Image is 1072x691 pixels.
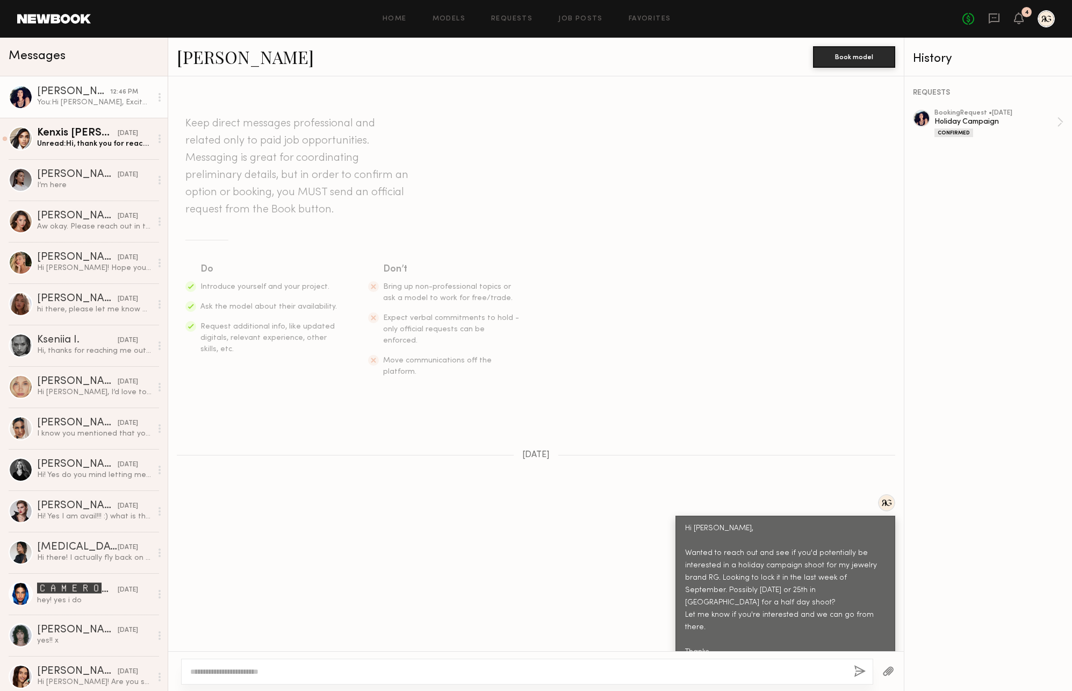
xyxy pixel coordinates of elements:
div: Kenxis [PERSON_NAME] [37,128,118,139]
div: [DATE] [118,377,138,387]
div: [PERSON_NAME] [37,625,118,636]
div: [DATE] [118,336,138,346]
span: Ask the model about their availability. [200,303,337,310]
div: Hi [PERSON_NAME], I’d love to but unfortunately I don’t have a car right now. If someone else is ... [37,387,152,397]
div: Do [200,262,338,277]
div: 🅲🅰🅼🅴🆁🅾🅽 🆂. [37,582,118,595]
span: Expect verbal commitments to hold - only official requests can be enforced. [383,315,519,344]
a: Job Posts [558,16,603,23]
button: Book model [813,46,895,68]
a: bookingRequest •[DATE]Holiday CampaignConfirmed [934,110,1063,137]
div: [PERSON_NAME] [37,666,118,677]
div: [PERSON_NAME] [37,87,110,97]
div: [DATE] [118,253,138,263]
div: You: Hi [PERSON_NAME], Excited for our shoot [DATE]! Are you able to have your nails a nude color... [37,97,152,108]
span: Move communications off the platform. [383,357,492,375]
div: 4 [1025,10,1029,16]
span: Messages [9,50,66,62]
div: Unread: Hi, thank you for reaching out!! I’m not sure when I’ll be in [GEOGRAPHIC_DATA] next but ... [37,139,152,149]
div: Holiday Campaign [934,117,1057,127]
a: Book model [813,52,895,61]
span: Bring up non-professional topics or ask a model to work for free/trade. [383,283,513,302]
div: [DATE] [118,211,138,222]
a: Models [433,16,465,23]
span: Introduce yourself and your project. [200,283,329,290]
div: Hi! Yes do you mind letting me know the rate and are the products mostly full body or cropped or ... [37,470,152,480]
div: yes!! x [37,636,152,646]
a: [PERSON_NAME] [177,45,314,68]
div: booking Request • [DATE] [934,110,1057,117]
div: Aw okay. Please reach out in the future! I’d love to work with you. [37,222,152,232]
div: [PERSON_NAME] [37,169,118,180]
div: [DATE] [118,418,138,429]
div: [DATE] [118,170,138,180]
div: I’m here [37,180,152,190]
div: [DATE] [118,543,138,553]
div: Hi! Yes I am avail!!! :) what is the half day rate? :) [37,511,152,522]
div: [DATE] [118,625,138,636]
div: hi there, please let me know as soon as possible. I have another job wanting to book me for the s... [37,304,152,315]
div: Don’t [383,262,521,277]
span: Request additional info, like updated digitals, relevant experience, other skills, etc. [200,323,335,353]
div: [DATE] [118,667,138,677]
div: [PERSON_NAME] [37,376,118,387]
div: I know you mentioned that you were thinking it would be a half day so are you thinking like 4 hou... [37,429,152,439]
div: [DATE] [118,501,138,511]
div: [DATE] [118,585,138,595]
div: [PERSON_NAME] [37,294,118,304]
div: [DATE] [118,294,138,304]
div: Hi [PERSON_NAME]! Hope you doing well. Sorry for getting back late, just got back to LA. I’m inte... [37,263,152,273]
a: Home [383,16,407,23]
div: Kseniia I. [37,335,118,346]
div: [PERSON_NAME] [37,418,118,429]
div: [MEDICAL_DATA][PERSON_NAME] [37,542,118,553]
div: History [913,53,1063,65]
header: Keep direct messages professional and related only to paid job opportunities. Messaging is great ... [185,115,411,218]
div: Hi there! I actually fly back on the 16th, I could do 17th or 18th [37,553,152,563]
div: 12:46 PM [110,87,138,97]
a: Requests [491,16,533,23]
div: [PERSON_NAME] [37,501,118,511]
div: Hi [PERSON_NAME], Wanted to reach out and see if you'd potentially be interested in a holiday cam... [685,523,886,671]
div: [PERSON_NAME] [37,252,118,263]
div: [PERSON_NAME] [37,459,118,470]
div: [PERSON_NAME] [37,211,118,222]
div: [DATE] [118,129,138,139]
span: [DATE] [522,451,550,460]
a: Favorites [629,16,671,23]
div: Confirmed [934,129,973,137]
div: REQUESTS [913,89,1063,97]
div: Hi, thanks for reaching me out I’m currently outside of [GEOGRAPHIC_DATA] [37,346,152,356]
div: Hi [PERSON_NAME]! Are you still planning the holiday campaign this month? Thank you! [37,677,152,687]
div: hey! yes i do [37,595,152,605]
div: [DATE] [118,460,138,470]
